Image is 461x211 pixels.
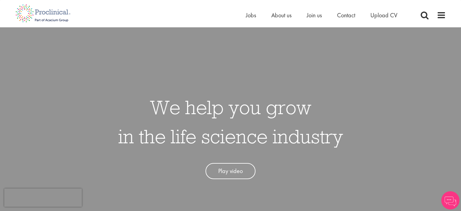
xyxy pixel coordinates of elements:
[370,11,397,19] a: Upload CV
[441,191,459,209] img: Chatbot
[307,11,322,19] a: Join us
[118,93,343,151] h1: We help you grow in the life science industry
[205,163,256,179] a: Play video
[337,11,355,19] a: Contact
[246,11,256,19] a: Jobs
[271,11,292,19] a: About us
